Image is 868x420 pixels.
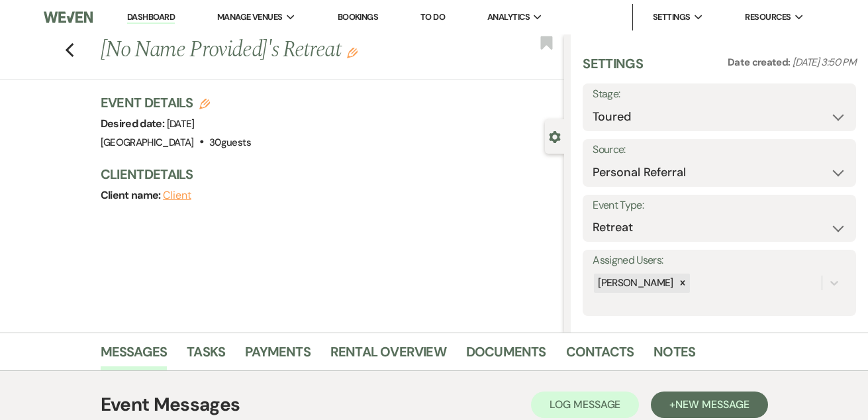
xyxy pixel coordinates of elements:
[101,165,552,184] h3: Client Details
[338,11,379,23] a: Bookings
[531,392,639,418] button: Log Message
[167,117,195,131] span: [DATE]
[101,34,467,66] h1: [No Name Provided]'s Retreat
[101,136,194,149] span: [GEOGRAPHIC_DATA]
[593,251,846,270] label: Assigned Users:
[593,196,846,215] label: Event Type:
[593,140,846,160] label: Source:
[487,11,530,24] span: Analytics
[101,188,164,202] span: Client name:
[101,391,240,419] h1: Event Messages
[466,341,546,370] a: Documents
[651,392,767,418] button: +New Message
[163,190,191,201] button: Client
[653,11,691,24] span: Settings
[675,397,749,411] span: New Message
[549,130,561,142] button: Close lead details
[793,56,856,69] span: [DATE] 3:50 PM
[347,46,358,58] button: Edit
[550,397,620,411] span: Log Message
[217,11,283,24] span: Manage Venues
[420,11,445,23] a: To Do
[330,341,446,370] a: Rental Overview
[745,11,791,24] span: Resources
[583,54,643,83] h3: Settings
[101,93,251,112] h3: Event Details
[653,341,695,370] a: Notes
[245,341,311,370] a: Payments
[101,341,168,370] a: Messages
[127,11,175,24] a: Dashboard
[101,117,167,131] span: Desired date:
[209,136,251,149] span: 30 guests
[594,274,675,293] div: [PERSON_NAME]
[187,341,225,370] a: Tasks
[728,56,793,69] span: Date created:
[44,3,93,31] img: Weven Logo
[593,85,846,104] label: Stage:
[566,341,634,370] a: Contacts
